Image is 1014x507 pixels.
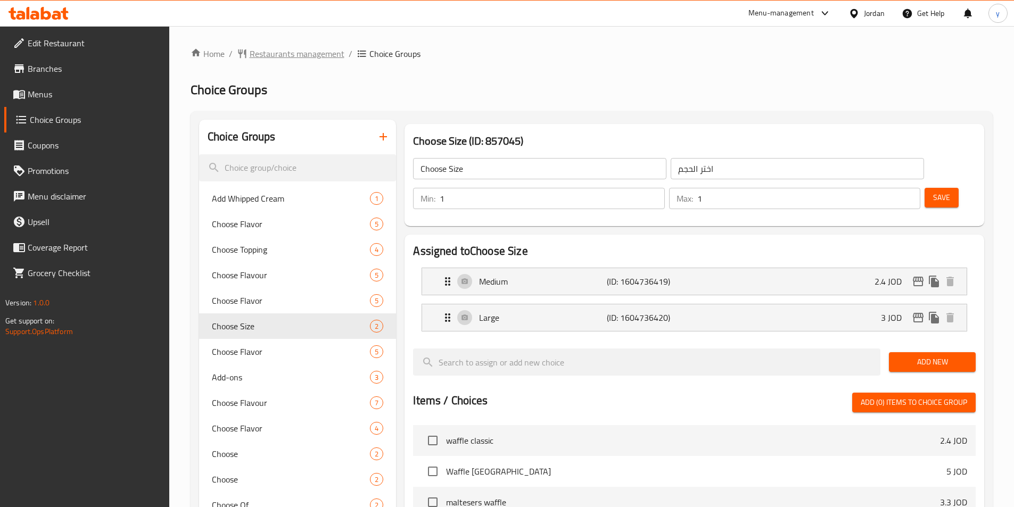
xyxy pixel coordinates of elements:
span: Edit Restaurant [28,37,161,49]
span: 2 [370,475,383,485]
span: Upsell [28,215,161,228]
input: search [199,154,397,181]
div: Expand [422,268,967,295]
div: Choices [370,294,383,307]
span: Add Whipped Cream [212,192,370,205]
div: Choose Size2 [199,313,397,339]
span: Choose Flavor [212,345,370,358]
div: Choices [370,243,383,256]
div: Choices [370,396,383,409]
a: Coupons [4,132,169,158]
p: Max: [677,192,693,205]
a: Choice Groups [4,107,169,132]
span: Coverage Report [28,241,161,254]
div: Add Whipped Cream1 [199,186,397,211]
div: Choices [370,192,383,205]
span: Choose [212,447,370,460]
p: 5 JOD [946,465,967,478]
span: Branches [28,62,161,75]
p: 3 JOD [881,311,910,324]
div: Choices [370,320,383,333]
span: Choose Flavor [212,218,370,230]
button: duplicate [926,310,942,326]
span: y [996,7,1000,19]
span: 5 [370,347,383,357]
span: Choice Groups [191,78,267,102]
p: Min: [421,192,435,205]
button: Add New [889,352,976,372]
span: Select choice [422,429,444,452]
div: Choices [370,345,383,358]
div: Choices [370,473,383,486]
span: 4 [370,245,383,255]
span: 2 [370,449,383,459]
span: 3 [370,372,383,383]
p: (ID: 1604736420) [607,311,692,324]
a: Home [191,47,225,60]
div: Choose Flavour7 [199,390,397,415]
span: Version: [5,296,31,310]
span: 5 [370,296,383,306]
a: Upsell [4,209,169,235]
div: Choose Flavor5 [199,339,397,364]
div: Choices [370,371,383,384]
button: Add (0) items to choice group [852,393,976,412]
button: edit [910,273,926,289]
li: / [349,47,352,60]
span: Menus [28,88,161,101]
div: Choose Flavor5 [199,288,397,313]
a: Edit Restaurant [4,30,169,56]
span: Get support on: [5,314,54,328]
h2: Items / Choices [413,393,488,409]
p: Medium [479,275,606,288]
div: Jordan [864,7,885,19]
h3: Choose Size (ID: 857045) [413,132,976,149]
span: Choose [212,473,370,486]
span: 1.0.0 [33,296,50,310]
div: Choose2 [199,441,397,467]
div: Choices [370,422,383,435]
li: / [229,47,233,60]
button: Save [925,188,959,207]
span: waffle classic [446,434,940,447]
span: Choice Groups [30,113,161,126]
div: Choices [370,447,383,460]
p: 2.4 JOD [875,275,910,288]
div: Choose Flavor4 [199,415,397,441]
div: Choose Flavor5 [199,211,397,237]
span: Choose Size [212,320,370,333]
span: Choose Flavor [212,294,370,307]
p: 2.4 JOD [940,434,967,447]
button: delete [942,310,958,326]
div: Expand [422,304,967,331]
p: (ID: 1604736419) [607,275,692,288]
button: edit [910,310,926,326]
div: Choose2 [199,467,397,492]
span: Choose Flavor [212,422,370,435]
a: Menus [4,81,169,107]
span: Choose Flavour [212,269,370,281]
span: 5 [370,270,383,280]
span: Restaurants management [250,47,344,60]
div: Menu-management [748,7,814,20]
a: Grocery Checklist [4,260,169,286]
a: Menu disclaimer [4,184,169,209]
span: Menu disclaimer [28,190,161,203]
div: Choices [370,218,383,230]
button: delete [942,273,958,289]
span: Select choice [422,460,444,483]
h2: Assigned to Choose Size [413,243,976,259]
span: 4 [370,423,383,434]
a: Support.OpsPlatform [5,325,73,338]
span: Coupons [28,139,161,152]
button: duplicate [926,273,942,289]
li: Expand [413,263,976,300]
span: 1 [370,194,383,204]
span: 2 [370,321,383,331]
a: Restaurants management [237,47,344,60]
h2: Choice Groups [208,129,276,145]
div: Add-ons3 [199,364,397,390]
span: Choice Groups [369,47,421,60]
span: Save [933,191,950,204]
span: Choose Flavour [212,396,370,409]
